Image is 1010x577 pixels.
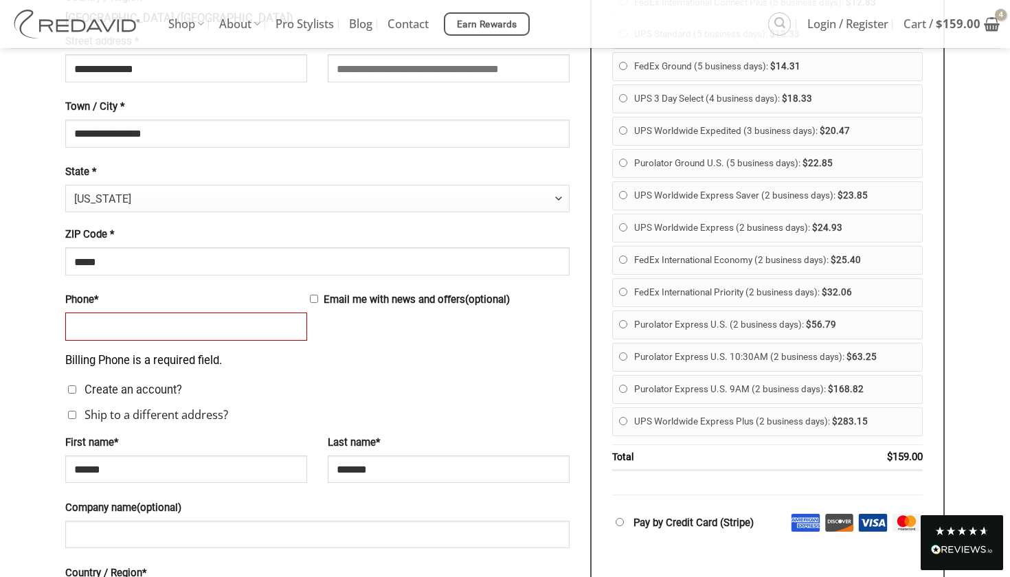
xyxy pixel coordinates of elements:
[634,217,916,238] label: UPS Worldwide Express (2 business days):
[85,407,228,422] span: Ship to a different address?
[782,93,787,104] span: $
[931,545,993,554] img: REVIEWS.io
[634,282,916,303] label: FedEx International Priority (2 business days):
[634,346,916,367] label: Purolator Express U.S. 10:30AM (2 business days):
[831,255,861,265] bdi: 25.40
[822,287,827,297] span: $
[803,158,833,168] bdi: 22.85
[936,16,980,32] bdi: 159.00
[634,121,916,142] label: UPS Worldwide Expedited (3 business days):
[812,223,818,233] span: $
[612,445,843,471] th: Total
[931,542,993,560] div: Read All Reviews
[770,61,776,71] span: $
[68,385,76,394] input: Create an account?
[770,61,800,71] bdi: 14.31
[858,514,888,532] img: Visa
[85,383,182,396] span: Create an account?
[812,223,842,233] bdi: 24.93
[465,293,510,306] span: (optional)
[807,7,888,41] span: Login / Register
[887,451,893,463] span: $
[921,515,1003,570] div: Read All Reviews
[936,16,943,32] span: $
[634,89,916,110] label: UPS 3 Day Select (4 business days):
[892,514,921,532] img: Mastercard
[846,352,852,362] span: $
[828,384,864,394] bdi: 168.82
[634,185,916,207] label: UPS Worldwide Express Saver (2 business days):
[820,126,850,136] bdi: 20.47
[791,514,820,532] img: Amex
[806,319,836,330] bdi: 56.79
[633,517,754,529] label: Pay by Credit Card (Stripe)
[904,7,980,41] span: Cart /
[444,12,530,36] a: Earn Rewards
[328,435,570,451] label: Last name
[137,501,181,514] span: (optional)
[934,525,989,536] div: 4.8 Stars
[65,292,307,308] label: Phone
[65,227,570,243] label: ZIP Code
[74,185,553,213] span: Colorado
[65,185,570,212] span: State
[634,411,916,432] label: UPS Worldwide Express Plus (2 business days):
[634,314,916,335] label: Purolator Express U.S. (2 business days):
[65,435,307,451] label: First name
[310,295,318,303] input: Email me with news and offers(optional)
[768,12,791,35] a: Search
[457,17,517,32] span: Earn Rewards
[65,292,570,308] label: Email me with news and offers
[634,249,916,271] label: FedEx International Economy (2 business days):
[832,416,868,427] bdi: 283.15
[820,126,825,136] span: $
[838,190,843,201] span: $
[838,190,868,201] bdi: 23.85
[803,158,808,168] span: $
[828,384,833,394] span: $
[65,164,570,181] label: State
[822,287,852,297] bdi: 32.06
[634,56,916,78] label: FedEx Ground (5 business days):
[65,500,570,517] label: Company name
[824,514,854,532] img: Discover
[634,153,916,174] label: Purolator Ground U.S. (5 business days):
[831,255,836,265] span: $
[806,319,811,330] span: $
[846,352,877,362] bdi: 63.25
[68,411,76,419] input: Ship to a different address?
[887,451,923,463] bdi: 159.00
[65,99,570,115] label: Town / City
[782,93,812,104] bdi: 18.33
[10,10,148,38] img: REDAVID Salon Products | United States
[832,416,838,427] span: $
[65,352,307,370] p: Billing Phone is a required field.
[634,378,916,400] label: Purolator Express U.S. 9AM (2 business days):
